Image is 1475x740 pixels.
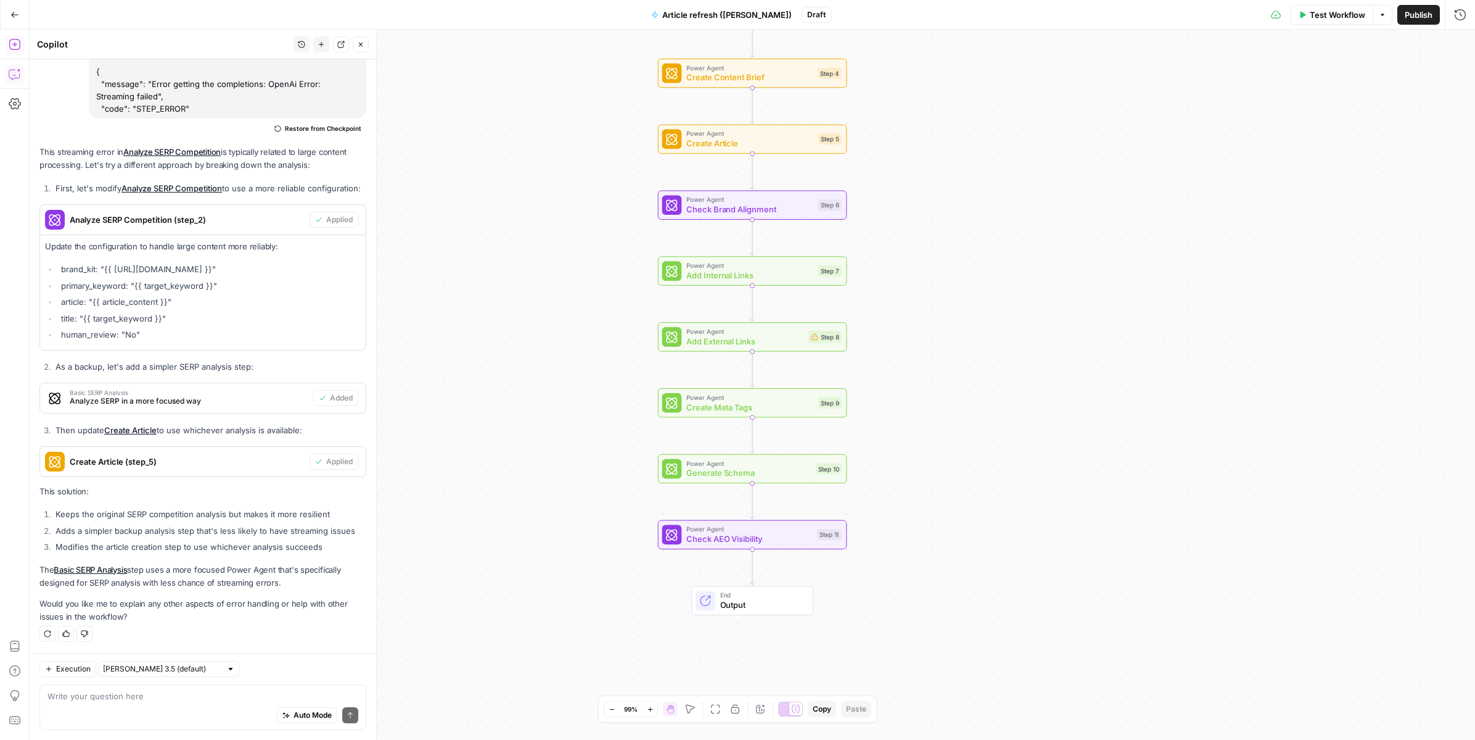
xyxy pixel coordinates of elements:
span: End [720,590,803,600]
span: Basic SERP Analysis [70,389,308,396]
span: Power Agent [686,525,812,534]
span: Paste [846,704,866,715]
span: Auto Mode [294,710,332,721]
div: Step 5 [818,134,842,145]
div: Power AgentCheck Brand AlignmentStep 6 [658,191,847,220]
p: This solution: [39,485,366,498]
button: Added [313,390,358,406]
button: Article refresh ([PERSON_NAME]) [644,5,799,25]
button: Execution [39,661,96,677]
g: Edge from step_3 to step_4 [750,22,754,57]
div: Step 10 [816,464,842,475]
div: Step 6 [818,199,842,210]
div: Power AgentCheck AEO VisibilityStep 11 [658,520,847,549]
button: Test Workflow [1291,5,1373,25]
div: Step 11 [817,529,842,540]
span: Added [330,393,353,404]
li: brand_kit: "{{ [URL][DOMAIN_NAME] }}" [58,263,361,275]
g: Edge from step_10 to step_11 [750,483,754,518]
span: Power Agent [686,393,813,402]
g: Edge from step_6 to step_7 [750,220,754,255]
span: Article refresh ([PERSON_NAME]) [662,9,792,21]
g: Edge from step_8 to step_9 [750,352,754,387]
span: Analyze SERP Competition (step_2) [70,214,305,226]
div: How can I fix this error at step_2 { "message": "Error getting the completions: OpenAi Error: Str... [89,37,366,118]
li: Then update to use whichever analysis is available: [52,424,366,436]
span: Add External Links [686,335,803,347]
span: Create Article (step_5) [70,455,305,468]
div: EndOutput [658,586,847,615]
g: Edge from step_4 to step_5 [750,88,754,123]
div: Power AgentAdd External LinksStep 8 [658,322,847,351]
span: Power Agent [686,194,813,204]
g: Edge from step_7 to step_8 [750,286,754,321]
div: Step 9 [818,397,842,409]
g: Edge from step_11 to end [750,549,754,584]
li: Keeps the original SERP competition analysis but makes it more resilient [52,508,366,520]
span: Power Agent [686,63,813,73]
li: Modifies the article creation step to use whichever analysis succeeds [52,541,366,553]
a: Analyze SERP Competition [123,147,221,157]
li: primary_keyword: "{{ target_keyword }}" [58,280,361,292]
span: Create Article [686,137,813,149]
button: Applied [310,454,358,470]
div: Power AgentAdd Internal LinksStep 7 [658,256,847,285]
li: human_review: "No" [58,328,361,341]
span: Restore from Checkpoint [285,123,361,133]
li: As a backup, let's add a simpler SERP analysis step: [52,360,366,373]
button: Copy [808,701,836,717]
button: Restore from Checkpoint [269,121,366,136]
span: Power Agent [686,326,803,336]
div: Power AgentCreate Meta TagsStep 9 [658,388,847,417]
g: Edge from step_9 to step_10 [750,417,754,452]
span: Analyze SERP in a more focused way [70,396,308,407]
a: Basic SERP Analysis [54,565,127,575]
g: Edge from step_5 to step_6 [750,154,754,189]
p: Would you like me to explain any other aspects of error handling or help with other issues in the... [39,597,366,623]
span: Output [720,599,803,611]
span: Power Agent [686,129,813,139]
li: First, let's modify to use a more reliable configuration: [52,182,366,194]
span: Applied [326,456,353,467]
div: Step 8 [808,331,841,343]
input: Claude Sonnet 3.5 (default) [103,663,221,675]
li: article: "{{ article_content }}" [58,296,361,308]
span: Power Agent [686,459,811,468]
a: Analyze SERP Competition [121,183,222,193]
span: Copy [813,704,831,715]
span: Create Content Brief [686,72,813,84]
p: The step uses a more focused Power Agent that's specifically designed for SERP analysis with less... [39,563,366,589]
p: This streaming error in is typically related to large content processing. Let's try a different a... [39,146,366,172]
a: Create Article [104,425,157,435]
span: Generate Schema [686,467,811,480]
button: Auto Mode [277,707,337,723]
div: Power AgentGenerate SchemaStep 10 [658,454,847,483]
p: Update the configuration to handle large content more reliably: [45,240,361,253]
button: Paste [841,701,871,717]
div: Power AgentCreate Content BriefStep 4 [658,59,847,88]
span: Check AEO Visibility [686,533,812,545]
button: Publish [1397,5,1440,25]
span: 99% [624,704,638,714]
span: Create Meta Tags [686,401,813,414]
span: Add Internal Links [686,269,813,281]
div: Copilot [37,38,290,51]
span: Power Agent [686,260,813,270]
span: Applied [326,214,353,225]
div: Power AgentCreate ArticleStep 5 [658,125,847,154]
div: Step 7 [818,265,842,276]
li: Adds a simpler backup analysis step that's less likely to have streaming issues [52,525,366,537]
span: Check Brand Alignment [686,203,813,215]
li: title: "{{ target_keyword }}" [58,312,361,325]
span: Draft [807,9,826,20]
span: Publish [1405,9,1432,21]
div: Step 4 [818,68,842,79]
span: Execution [56,663,91,675]
span: Test Workflow [1310,9,1365,21]
button: Applied [310,212,358,228]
